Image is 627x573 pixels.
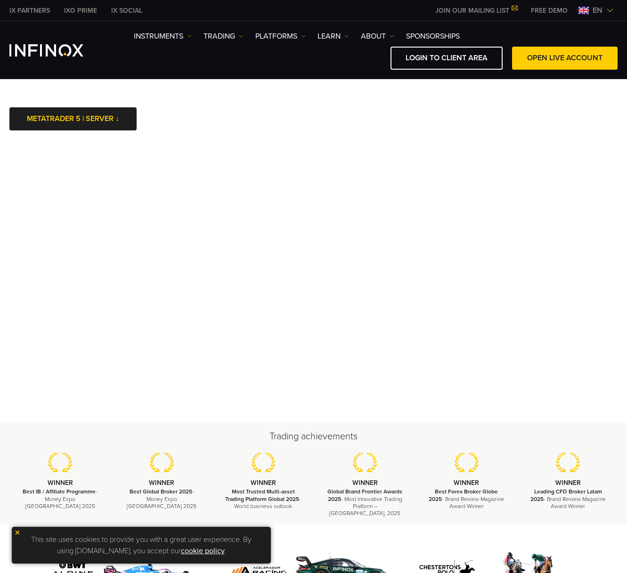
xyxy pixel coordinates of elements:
strong: Most Trusted Multi-asset Trading Platform Global 2025 [225,488,299,502]
strong: WINNER [555,479,581,487]
a: cookie policy [181,546,225,556]
strong: Best Global Broker 2025 [130,488,192,495]
a: METATRADER 5 | SERVER ↓ [9,107,137,130]
span: en [589,5,606,16]
a: INFINOX Logo [9,44,106,56]
p: - Brand Review Magazine Award Winner [529,488,607,510]
p: - Brand Review Magazine Award Winner [427,488,505,510]
a: Learn [318,31,349,42]
a: TRADING [204,31,244,42]
strong: WINNER [48,479,73,487]
a: INFINOX MENU [524,6,575,16]
strong: WINNER [149,479,174,487]
p: - Money Expo [GEOGRAPHIC_DATA] 2025 [21,488,99,510]
a: ABOUT [361,31,394,42]
a: INFINOX [104,6,149,16]
h2: Trading achievements [9,430,618,443]
strong: Best Forex Broker Globe 2025 [429,488,498,502]
strong: Leading CFD Broker Latam 2025 [530,488,602,502]
strong: Global Brand Frontier Awards 2025 [327,488,402,502]
strong: WINNER [352,479,378,487]
a: INFINOX [57,6,104,16]
strong: Best IB / Affiliate Programme [23,488,96,495]
a: INFINOX [2,6,57,16]
p: - Most Innovative Trading Platform – [GEOGRAPHIC_DATA], 2025 [326,488,404,517]
p: - World business outlook [224,488,302,510]
a: SPONSORSHIPS [406,31,460,42]
a: JOIN OUR MAILING LIST [428,7,524,15]
a: OPEN LIVE ACCOUNT [512,47,618,70]
p: - Money Expo [GEOGRAPHIC_DATA] 2025 [123,488,201,510]
a: PLATFORMS [255,31,306,42]
p: This site uses cookies to provide you with a great user experience. By using [DOMAIN_NAME], you a... [16,532,266,559]
strong: WINNER [454,479,479,487]
strong: WINNER [251,479,276,487]
img: yellow close icon [14,529,21,536]
a: Instruments [134,31,192,42]
a: LOGIN TO CLIENT AREA [391,47,503,70]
